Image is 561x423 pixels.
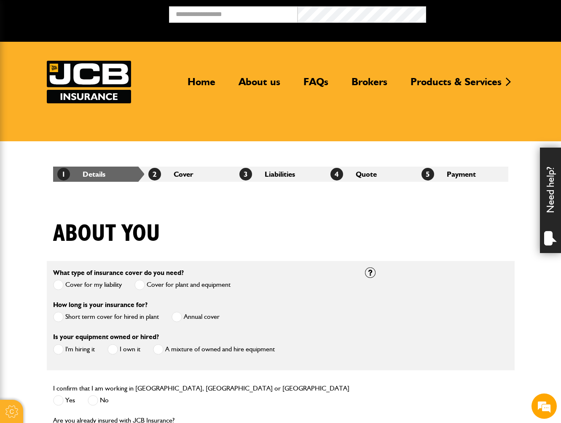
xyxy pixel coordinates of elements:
span: 3 [239,168,252,181]
label: Cover for plant and equipment [134,280,231,290]
a: Brokers [345,75,394,95]
label: Yes [53,395,75,406]
label: How long is your insurance for? [53,302,148,308]
a: About us [232,75,287,95]
li: Liabilities [235,167,326,182]
label: No [88,395,109,406]
label: I own it [107,344,140,355]
label: Is your equipment owned or hired? [53,334,159,340]
label: I'm hiring it [53,344,95,355]
a: FAQs [297,75,335,95]
span: 4 [330,168,343,181]
li: Cover [144,167,235,182]
a: Home [181,75,222,95]
h1: About you [53,220,160,248]
li: Payment [417,167,508,182]
li: Quote [326,167,417,182]
label: Short term cover for hired in plant [53,312,159,322]
span: 5 [421,168,434,181]
a: Products & Services [404,75,508,95]
label: A mixture of owned and hire equipment [153,344,275,355]
label: What type of insurance cover do you need? [53,269,184,276]
li: Details [53,167,144,182]
label: Annual cover [172,312,220,322]
span: 1 [57,168,70,181]
button: Broker Login [426,6,555,19]
label: I confirm that I am working in [GEOGRAPHIC_DATA], [GEOGRAPHIC_DATA] or [GEOGRAPHIC_DATA] [53,385,349,392]
span: 2 [148,168,161,181]
a: JCB Insurance Services [47,61,131,103]
label: Cover for my liability [53,280,122,290]
img: JCB Insurance Services logo [47,61,131,103]
div: Need help? [540,148,561,253]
